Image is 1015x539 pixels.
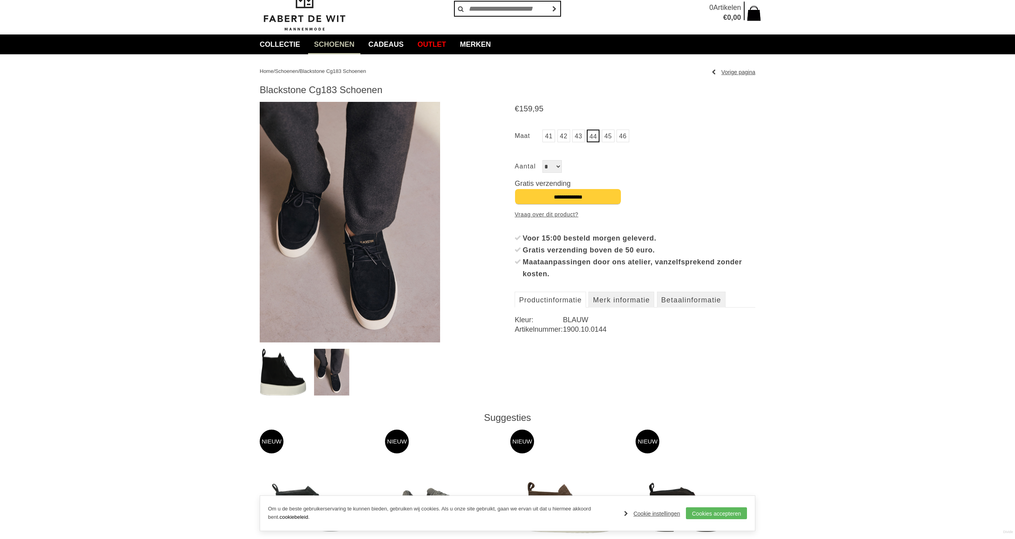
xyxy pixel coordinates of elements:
[362,34,410,54] a: Cadeaus
[298,68,300,74] span: /
[648,483,741,532] img: Blackstone Wg80 Schoenen
[515,180,571,187] span: Gratis verzending
[572,130,585,142] a: 43
[397,488,490,527] img: Blackstone Eg561 Schoenen
[727,13,731,21] span: 0
[617,130,629,142] a: 46
[308,34,360,54] a: Schoenen
[709,4,713,11] span: 0
[275,68,298,74] a: Schoenen
[523,482,616,533] img: Blackstone Cg183 Schoenen
[602,130,615,142] a: 45
[542,130,555,142] a: 41
[260,102,440,342] img: Blackstone Cg183 Schoenen
[712,66,755,78] a: Vorige pagina
[274,68,275,74] span: /
[260,84,755,96] h1: Blackstone Cg183 Schoenen
[713,4,741,11] span: Artikelen
[588,292,654,308] a: Merk informatie
[260,68,274,74] a: Home
[300,68,366,74] a: Blackstone Cg183 Schoenen
[515,160,542,173] label: Aantal
[260,412,755,424] div: Suggesties
[280,514,308,520] a: cookiebeleid
[515,208,578,220] a: Vraag over dit product?
[515,256,755,280] li: Maataanpassingen door ons atelier, vanzelfsprekend zonder kosten.
[268,505,616,522] p: Om u de beste gebruikerservaring te kunnen bieden, gebruiken wij cookies. Als u onze site gebruik...
[515,315,563,325] dt: Kleur:
[523,232,755,244] div: Voor 15:00 besteld morgen geleverd.
[272,484,365,531] img: Blackstone Wg80 Schoenen
[454,34,497,54] a: Merken
[563,315,755,325] dd: BLAUW
[523,244,755,256] div: Gratis verzending boven de 50 euro.
[534,104,543,113] span: 95
[412,34,452,54] a: Outlet
[557,130,570,142] a: 42
[515,292,586,308] a: Productinformatie
[519,104,532,113] span: 159
[731,13,733,21] span: ,
[314,349,349,396] img: blackstone-cg183-schoenen
[515,325,563,334] dt: Artikelnummer:
[587,130,599,142] a: 44
[260,349,306,396] img: blackstone-cg183-schoenen
[254,34,306,54] a: collectie
[657,292,726,308] a: Betaalinformatie
[1003,527,1013,537] a: Divide
[686,507,747,519] a: Cookies accepteren
[723,13,727,21] span: €
[515,130,755,144] ul: Maat
[532,104,535,113] span: ,
[563,325,755,334] dd: 1900.10.0144
[515,104,519,113] span: €
[733,13,741,21] span: 00
[624,508,680,520] a: Cookie instellingen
